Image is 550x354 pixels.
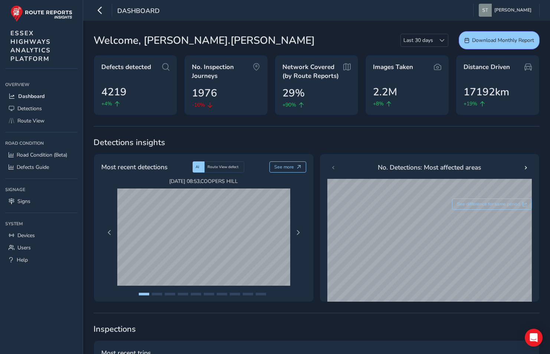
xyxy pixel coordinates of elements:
span: Network Covered (by Route Reports) [282,63,343,80]
span: Road Condition (Beta) [17,151,67,158]
span: Download Monthly Report [472,37,534,44]
span: Inspections [94,324,540,335]
span: Images Taken [373,63,413,72]
div: Open Intercom Messenger [525,329,543,347]
span: Dashboard [18,93,45,100]
a: Route View [5,115,78,127]
button: Download Monthly Report [459,31,540,49]
img: rr logo [10,5,72,22]
div: Overview [5,79,78,90]
a: Road Condition (Beta) [5,149,78,161]
button: See more [269,161,306,173]
button: Page 10 [256,293,266,295]
div: Route View defect [204,161,244,173]
span: Most recent detections [101,162,167,172]
span: Detections insights [94,137,540,148]
span: Distance Driven [464,63,510,72]
span: See more [274,164,294,170]
span: -10% [192,101,205,109]
div: Signage [5,184,78,195]
span: Devices [17,232,35,239]
button: Page 8 [230,293,240,295]
a: Signs [5,195,78,207]
a: Users [5,242,78,254]
span: +19% [464,100,477,108]
div: AI [193,161,204,173]
span: No. Detections: Most affected areas [378,163,481,172]
a: Defects Guide [5,161,78,173]
span: Signs [17,198,30,205]
span: Welcome, [PERSON_NAME].[PERSON_NAME] [94,33,315,48]
button: Page 7 [217,293,227,295]
span: 1976 [192,85,217,101]
span: Defects Guide [17,164,49,171]
button: Page 5 [191,293,201,295]
button: Page 1 [139,293,149,295]
a: Help [5,254,78,266]
span: AI [196,164,199,170]
span: No. Inspection Journeys [192,63,253,80]
button: Page 2 [152,293,162,295]
img: diamond-layout [479,4,492,17]
span: Detections [17,105,42,112]
span: 2.2M [373,84,397,100]
span: [PERSON_NAME] [494,4,531,17]
a: Devices [5,229,78,242]
span: 17192km [464,84,509,100]
span: [DATE] 08:53 , COOPERS HILL [117,178,290,185]
span: Help [17,256,28,263]
button: Page 9 [243,293,253,295]
span: Last 30 days [401,34,436,46]
button: Page 3 [165,293,175,295]
span: 29% [282,85,305,101]
span: +8% [373,100,384,108]
a: Detections [5,102,78,115]
button: [PERSON_NAME] [479,4,534,17]
span: Route View defect [207,164,239,170]
div: Road Condition [5,138,78,149]
a: Dashboard [5,90,78,102]
span: Defects detected [101,63,151,72]
span: See difference for same period [457,201,520,207]
span: Dashboard [117,6,160,17]
button: Next Page [293,227,303,238]
span: 4219 [101,84,127,100]
button: Previous Page [104,227,115,238]
span: +4% [101,100,112,108]
span: +90% [282,101,296,109]
button: See difference for same period [452,199,532,210]
button: Page 4 [178,293,188,295]
span: Route View [17,117,45,124]
span: ESSEX HIGHWAYS ANALYTICS PLATFORM [10,29,51,63]
button: Page 6 [204,293,214,295]
span: Users [17,244,31,251]
div: System [5,218,78,229]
